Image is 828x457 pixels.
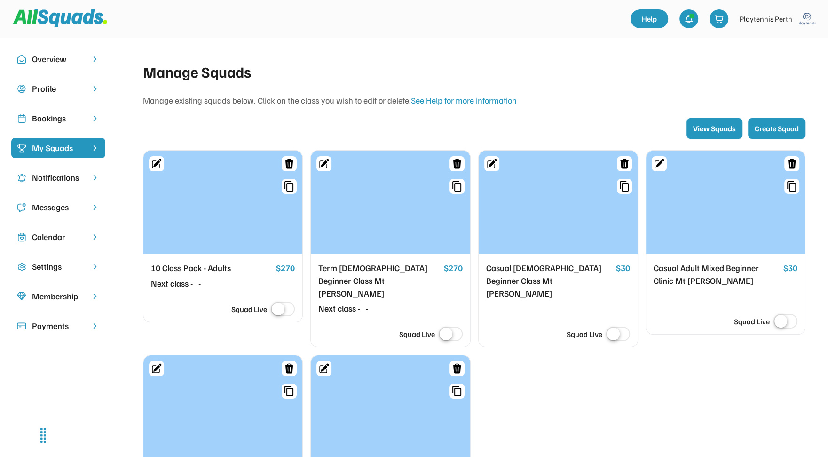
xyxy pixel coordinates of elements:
img: chevron-right.svg [90,55,100,64]
div: Bookings [32,112,85,125]
img: chevron-right.svg [90,84,100,93]
div: Squad Live [734,316,770,327]
div: Manage existing squads below. Click on the class you wish to edit or delete. [143,94,805,107]
div: Casual [DEMOGRAPHIC_DATA] Beginner Class Mt [PERSON_NAME] [486,262,612,300]
div: Calendar [32,231,85,243]
img: chevron-right.svg [90,173,100,182]
img: chevron-right.svg [90,114,100,123]
img: user-circle.svg [17,84,26,94]
a: See Help for more information [411,95,517,105]
img: Icon%20copy%2010.svg [17,55,26,64]
div: Settings [32,260,85,273]
img: Icon%20copy%207.svg [17,233,26,242]
div: Messages [32,201,85,214]
div: $30 [783,262,797,275]
div: Squad Live [567,329,602,340]
div: My Squads [32,142,85,154]
img: chevron-right.svg [90,292,100,301]
div: Squad Live [399,329,435,340]
img: shopping-cart-01%20%281%29.svg [714,14,724,24]
img: Icon%20copy%202.svg [17,114,26,123]
div: Next class - - [151,277,272,290]
div: Notifications [32,171,85,184]
div: Casual Adult Mixed Beginner Clinic Mt [PERSON_NAME] [654,262,780,287]
div: Overview [32,53,85,65]
img: Icon%20%2823%29.svg [17,144,26,153]
img: bell-03%20%281%29.svg [684,14,694,24]
div: Squad Live [231,304,267,315]
div: Playtennis Perth [740,13,792,24]
div: Membership [32,290,85,303]
img: Icon%20copy%208.svg [17,292,26,301]
div: Manage Squads [143,60,805,83]
div: $30 [616,262,630,275]
div: Next class - - [318,302,440,315]
img: Icon%20copy%204.svg [17,173,26,183]
img: Icon%20copy%2016.svg [17,262,26,272]
div: Payments [32,320,85,332]
button: Create Squad [748,118,805,139]
img: Squad%20Logo.svg [13,9,107,27]
img: Icon%20copy%205.svg [17,203,26,212]
div: $270 [444,262,463,275]
div: Profile [32,82,85,95]
img: chevron-right.svg [90,262,100,271]
a: Help [631,9,668,28]
img: chevron-right.svg [90,233,100,241]
button: View Squads [686,118,742,139]
img: chevron-right.svg [90,203,100,212]
div: 10 Class Pack - Adults [151,262,272,275]
img: playtennis%20blue%20logo%201.png [798,9,817,28]
div: $270 [276,262,295,275]
img: chevron-right%20copy%203.svg [90,144,100,152]
div: Term [DEMOGRAPHIC_DATA] Beginner Class Mt [PERSON_NAME] [318,262,440,300]
img: chevron-right.svg [90,321,100,330]
img: Icon%20%2815%29.svg [17,321,26,331]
